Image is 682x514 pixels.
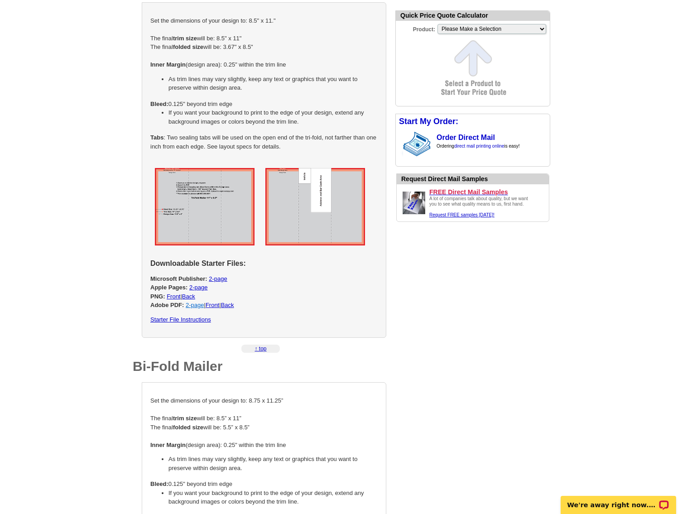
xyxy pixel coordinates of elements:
[168,455,378,472] li: As trim lines may vary slightly, keep any text or graphics that you want to preserve within desig...
[265,168,365,245] img: Letter-Flyer-TriFold_thumb_back.gif
[255,346,266,352] a: ↑ top
[186,302,204,308] a: 2-page
[150,134,163,141] strong: Tabs
[173,415,197,422] strong: trim size
[429,196,533,218] div: A lot of companies talk about quality, but we want you to see what quality means to us, first hand.
[150,302,184,308] strong: Adobe PDF:
[150,61,186,68] strong: Inner Margin
[133,360,386,373] h1: Bi-Fold Mailer
[150,284,187,291] strong: Apple Pages:
[403,129,435,159] img: stack of brochures with custom content
[429,212,495,217] a: Request FREE samples [DATE]!
[150,10,378,157] td: 0.125" beyond trim edge : Two sealing tabs will be used on the open end of the tri-fold, not fart...
[150,396,378,449] p: Set the dimensions of your design to: 8.75 x 11.25” The final will be: 8.5” x 11” The final will ...
[396,23,437,34] label: Product:
[173,35,197,42] strong: trim size
[437,134,495,141] a: Order Direct Mail
[221,302,234,308] a: Back
[401,174,549,184] div: Request Direct Mail Samples
[150,101,168,107] strong: Bleed:
[155,168,255,245] img: Letter-Flyer-TriFold_thumb_front.gif
[396,11,550,21] div: Quick Price Quote Calculator
[454,144,504,149] a: direct mail printing online
[173,43,203,50] strong: folded size
[150,259,246,267] strong: Downloadable Starter Files:
[150,275,207,282] strong: Microsoft Publisher:
[168,108,378,126] li: If you want your background to print to the edge of your design, extend any background images or ...
[206,302,219,308] a: Front
[173,424,203,431] strong: folded size
[189,284,207,291] a: 2-page
[396,129,403,159] img: background image for postcard
[400,189,427,216] img: Upload a design ready to be printed
[167,293,180,300] a: Front
[168,489,378,506] li: If you want your background to print to the edge of your design, extend any background images or ...
[182,293,195,300] a: Back
[150,442,186,448] strong: Inner Margin
[555,485,682,514] iframe: LiveChat chat widget
[437,144,519,149] span: Ordering is easy!
[150,293,165,300] strong: PNG:
[150,480,168,487] strong: Bleed:
[150,16,378,69] p: Set the dimensions of your design to: 8.5" x 11." The final will be: 8.5" x 11" The final will be...
[429,188,545,196] a: FREE Direct Mail Samples
[150,274,378,310] p: | | |
[209,275,227,282] a: 2-page
[396,114,550,129] div: Start My Order:
[150,316,211,323] a: Starter File Instructions
[168,75,378,92] li: As trim lines may vary slightly, keep any text or graphics that you want to preserve within desig...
